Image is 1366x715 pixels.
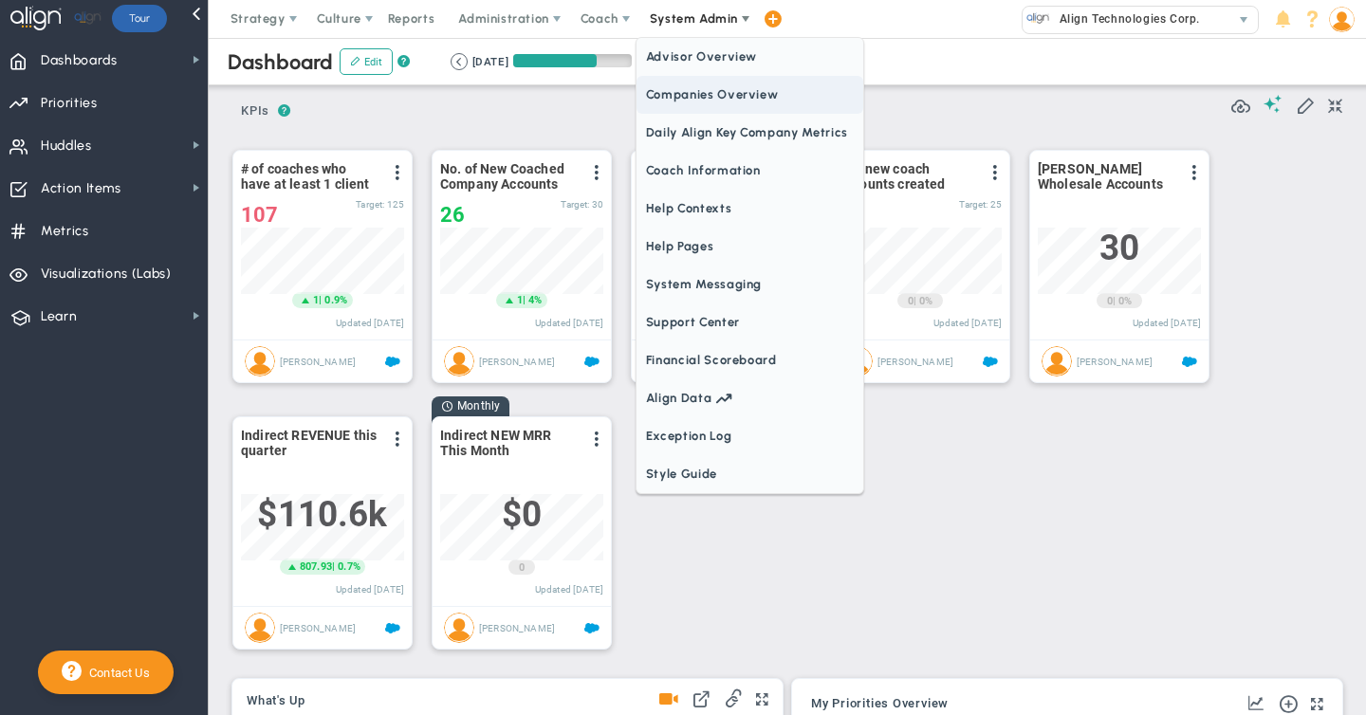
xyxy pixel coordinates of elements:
span: Action Items [41,169,121,209]
span: 1 [517,293,523,308]
span: Priorities [41,83,98,123]
span: 125 [387,199,404,210]
span: Updated [DATE] [535,584,603,595]
span: System Admin [650,11,738,26]
div: [DATE] [472,53,508,70]
span: Salesforce Enabled<br ></span>Indirect New ARR This Month - ET [584,621,600,636]
span: Contact Us [82,666,150,680]
span: 30 [592,199,603,210]
span: 25 [990,199,1002,210]
span: Administration [458,11,548,26]
span: [PERSON_NAME] [479,357,555,367]
span: $0 [502,494,542,535]
span: Target: [561,199,589,210]
span: 26 [440,203,465,227]
span: Strategy [231,11,286,26]
div: Period Progress: 70% Day 64 of 91 with 27 remaining. [513,54,632,67]
img: Eugene Terk [245,346,275,376]
span: Target: [356,199,384,210]
button: Edit [340,48,393,75]
img: 10991.Company.photo [1026,7,1050,30]
span: Learn [41,297,77,337]
span: # of new coach accounts created [839,161,976,192]
span: Refresh Data [1231,94,1250,113]
a: Align Data [637,379,863,417]
span: Salesforce Enabled<br ></span>New Paid Coached Cos in Current Quarter [584,355,600,370]
span: 807.93 [300,559,332,575]
span: Metrics [41,211,89,251]
span: Style Guide [637,455,863,493]
span: $110,598.4 [257,494,387,535]
img: Eugene Terk [444,613,474,643]
span: Salesforce Enabled<br ></span>ALL Petra Wholesale Accounts - ET [1182,355,1197,370]
span: 30 [1099,228,1139,268]
span: Coach Information [637,152,863,190]
span: Help Contexts [637,190,863,228]
span: Exception Log [637,417,863,455]
span: What's Up [247,694,305,707]
span: 107 [241,203,278,227]
span: | [1113,295,1116,307]
span: Financial Scoreboard [637,341,863,379]
span: Companies Overview [637,76,863,114]
span: Daily Align Key Company Metrics [637,114,863,152]
span: Help Pages [637,228,863,266]
span: 4% [528,294,542,306]
span: Support Center [637,303,863,341]
span: Indirect REVENUE this quarter [241,428,378,458]
span: Culture [317,11,361,26]
span: | [914,295,916,307]
span: Align Technologies Corp. [1050,7,1200,31]
span: Dashboards [41,41,118,81]
span: | [319,294,322,306]
span: Edit My KPIs [1296,95,1315,114]
span: 0% [919,295,932,307]
button: KPIs [232,96,278,129]
button: My Priorities Overview [811,697,949,712]
button: What's Up [247,694,305,709]
span: [PERSON_NAME] Wholesale Accounts [1038,161,1175,192]
button: Go to previous period [451,53,468,70]
span: Updated [DATE] [1133,318,1201,328]
span: KPIs [232,96,278,126]
span: [PERSON_NAME] [1077,357,1153,367]
span: [PERSON_NAME] [479,623,555,633]
span: Updated [DATE] [933,318,1002,328]
span: Updated [DATE] [336,318,404,328]
span: Suggestions (AI Feature) [1264,95,1283,113]
span: select [1230,7,1258,33]
span: Salesforce Enabled<br ></span>VIP Coaches [385,355,400,370]
span: Coach [581,11,618,26]
span: 0 [1107,294,1113,309]
span: Huddles [41,126,92,166]
span: Target: [959,199,988,210]
img: Eugene Terk [1042,346,1072,376]
span: Indirect NEW MRR This Month [440,428,578,458]
span: Dashboard [228,49,333,75]
span: | [332,560,335,573]
span: Advisor Overview [637,38,863,76]
span: My Priorities Overview [811,697,949,710]
img: 50249.Person.photo [1329,7,1355,32]
span: System Messaging [637,266,863,303]
span: Salesforce Enabled<br ></span>New Coaches by Quarter [983,355,998,370]
span: | [523,294,526,306]
span: No. of New Coached Company Accounts [440,161,578,192]
span: 0% [1118,295,1132,307]
span: 1 [313,293,319,308]
img: Eugene Terk [444,346,474,376]
span: Updated [DATE] [336,584,404,595]
span: 0 [908,294,914,309]
span: Updated [DATE] [535,318,603,328]
span: [PERSON_NAME] [280,357,356,367]
span: 0 [519,560,525,576]
span: [PERSON_NAME] [280,623,356,633]
span: 0.7% [338,560,360,573]
span: [PERSON_NAME] [877,357,953,367]
span: # of coaches who have at least 1 client [241,161,378,192]
span: Salesforce Enabled<br ></span>Indirect Revenue - This Quarter - TO DAT [385,621,400,636]
img: Eugene Terk [245,613,275,643]
span: 0.9% [324,294,347,306]
span: Visualizations (Labs) [41,254,172,294]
